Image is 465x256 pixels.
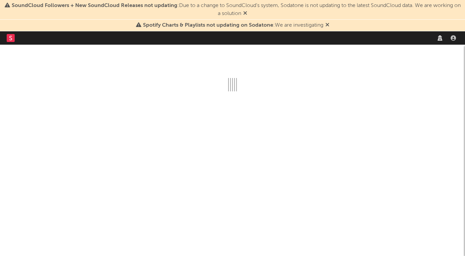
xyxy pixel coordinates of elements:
span: : We are investigating [143,23,323,28]
span: : Due to a change to SoundCloud's system, Sodatone is not updating to the latest SoundCloud data.... [12,3,461,16]
span: Spotify Charts & Playlists not updating on Sodatone [143,23,273,28]
span: SoundCloud Followers + New SoundCloud Releases not updating [12,3,177,8]
span: Dismiss [325,23,329,28]
span: Dismiss [243,11,247,16]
